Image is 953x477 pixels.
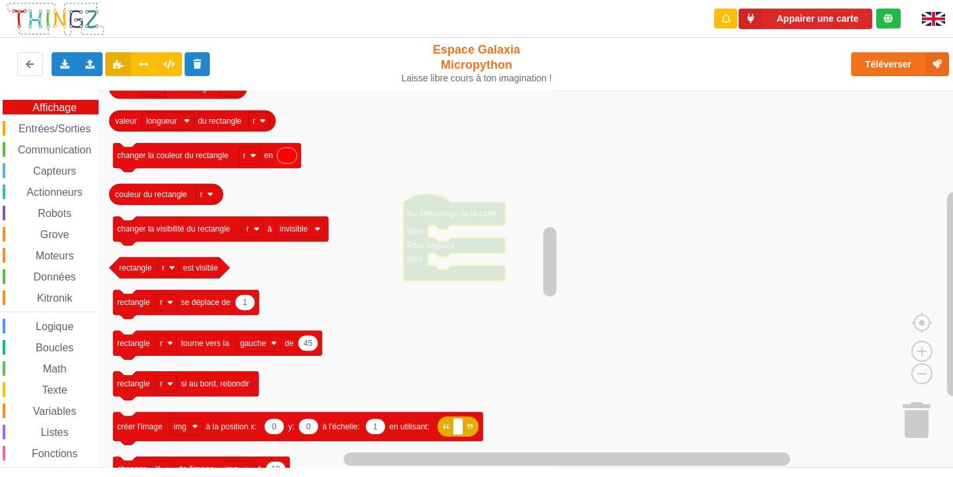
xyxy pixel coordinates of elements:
text: valeur [115,83,137,93]
text: changer la visibilité du rectangle [117,224,230,234]
text: 1 [243,298,248,307]
text: à la position x: [206,422,257,431]
span: Données [32,271,78,282]
text: y: [288,422,294,431]
text: r [243,151,246,160]
img: thingz_logo.png [6,1,105,36]
span: Boucles [34,342,75,353]
text: à l'échelle: [322,422,359,431]
div: Tu es connecté au serveur de création de Thingz [876,9,901,28]
text: rectangle [117,339,150,348]
span: Robots [36,208,73,219]
text: r [160,298,163,307]
span: Listes [39,427,71,438]
text: longueur [146,116,177,126]
text: de [285,339,294,348]
text: r [160,339,163,348]
text: 1 [373,422,378,431]
text: 0 [306,422,311,431]
text: changer la couleur du rectangle [117,151,228,160]
span: Variables [31,406,79,417]
span: Kitronik [35,292,74,304]
text: créer l'image [117,422,163,431]
text: si au bord, rebondir [181,379,249,388]
span: Capteurs [31,165,78,177]
span: Affichage [30,102,78,113]
text: du rectangle [169,83,213,93]
span: Entrées/Sorties [17,123,93,134]
text: à [267,224,272,234]
button: Appairer une carte [739,9,872,29]
text: r [160,379,163,388]
span: Moteurs [34,250,76,261]
span: Math [41,363,69,374]
text: en [264,151,273,160]
text: r [162,263,165,273]
text: en utilisant: [389,422,430,431]
text: gauche [240,339,267,348]
span: Logique [34,321,75,332]
span: Actionneurs [24,187,85,198]
text: invisible [280,224,308,234]
text: 0 [272,422,277,431]
span: Grove [38,229,71,240]
div: Espace Galaxia Micropython [396,42,558,84]
text: couleur du rectangle [115,190,187,199]
text: tourne vers la [181,339,229,348]
button: Téléverser [851,52,949,76]
text: rectangle [119,263,152,273]
text: 45 [304,339,313,348]
text: rectangle [117,298,150,307]
text: rectangle [117,379,150,388]
span: Fonctions [30,448,79,459]
span: Communication [16,144,93,155]
text: X [146,83,152,93]
span: Texte [40,384,69,396]
text: est visible [183,263,218,273]
text: se déplace de [181,298,230,307]
img: gb.png [922,12,945,26]
text: r [224,83,226,93]
div: Laisse libre cours à ton imagination ! [396,73,558,84]
text: r [246,224,249,234]
text: r [253,116,255,126]
text: du rectangle [198,116,242,126]
text: r [200,190,203,199]
text: img [173,422,186,431]
text: valeur [115,116,137,126]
